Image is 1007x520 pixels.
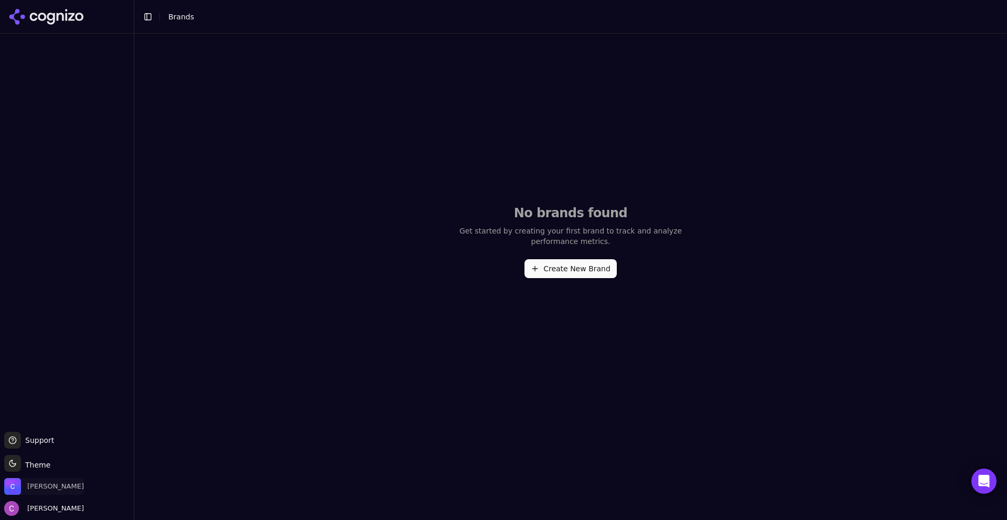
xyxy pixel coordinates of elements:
[4,478,84,495] button: Open organization switcher
[27,482,84,491] span: Chris Abouraad
[21,461,50,469] span: Theme
[4,501,19,516] img: Chris Abouraad
[971,469,997,494] div: Open Intercom Messenger
[23,504,84,513] span: [PERSON_NAME]
[4,478,21,495] img: Chris Abouraad
[168,12,194,22] nav: breadcrumb
[21,435,54,445] span: Support
[453,226,688,247] p: Get started by creating your first brand to track and analyze performance metrics.
[524,259,617,278] button: Create New Brand
[168,13,194,21] span: Brands
[453,205,688,221] h2: No brands found
[4,501,84,516] button: Open user button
